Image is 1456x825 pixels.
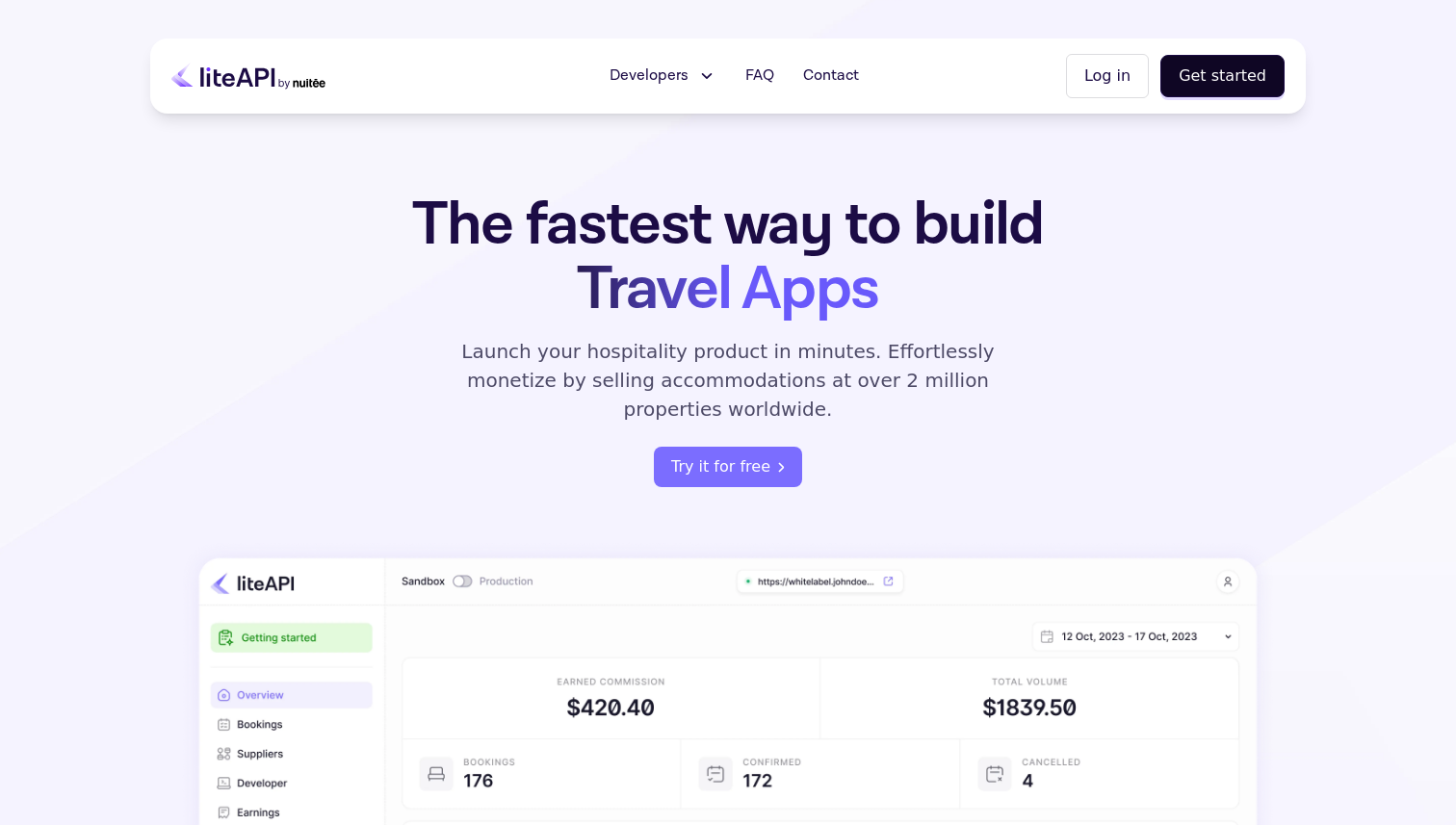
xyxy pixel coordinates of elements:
[1160,55,1285,97] button: Get started
[803,64,859,88] span: Contact
[1066,54,1149,98] button: Log in
[610,64,689,88] span: Developers
[439,337,1017,424] p: Launch your hospitality product in minutes. Effortlessly monetize by selling accommodations at ov...
[734,57,786,95] a: FAQ
[577,249,878,329] span: Travel Apps
[351,193,1105,322] h1: The fastest way to build
[654,447,802,487] button: Try it for free
[792,57,871,95] a: Contact
[598,57,728,95] button: Developers
[654,447,802,487] a: register
[745,64,774,88] span: FAQ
